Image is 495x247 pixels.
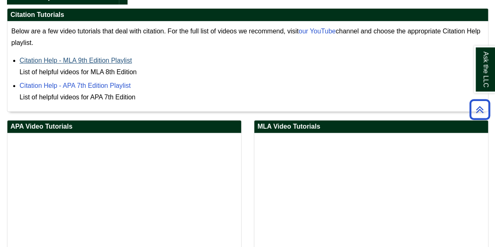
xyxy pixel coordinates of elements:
[254,120,488,133] h2: MLA Video Tutorials
[20,92,484,103] div: List of helpful videos for APA 7th Edition
[20,57,132,64] a: Citation Help - MLA 9th Edition Playlist
[12,28,481,46] span: Below are a few video tutorials that deal with citation. For the full list of videos we recommend...
[299,28,336,35] a: our YouTube
[20,66,484,78] div: List of helpful videos for MLA 8th Edition
[467,104,493,115] a: Back to Top
[7,120,241,133] h2: APA Video Tutorials
[20,82,131,89] a: Citation Help - APA 7th Edition Playlist
[7,9,488,21] h2: Citation Tutorials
